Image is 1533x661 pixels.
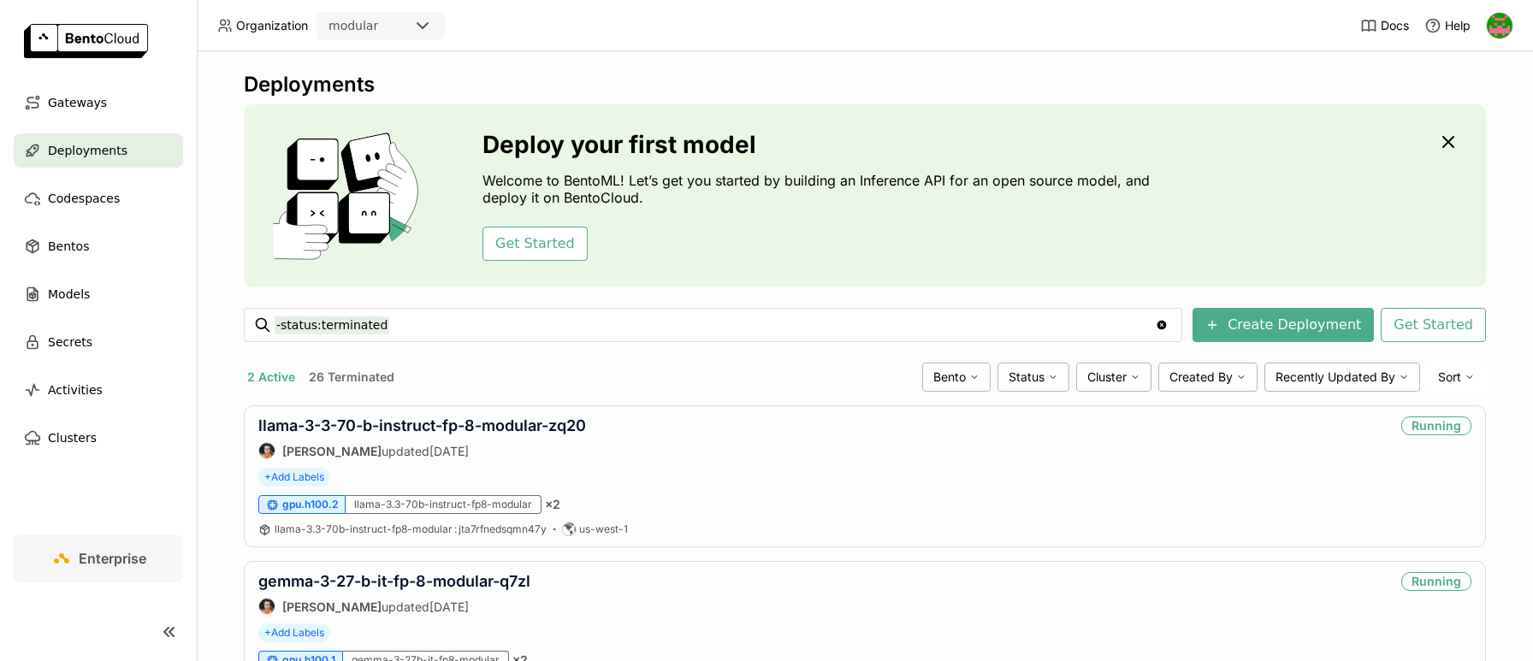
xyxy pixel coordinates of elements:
[1360,17,1409,34] a: Docs
[1076,363,1151,392] div: Cluster
[922,363,991,392] div: Bento
[1158,363,1258,392] div: Created By
[429,599,469,614] span: [DATE]
[275,522,547,535] span: llama-3.3-70b-instruct-fp8-modular jta7rfnedsqmn47y
[275,522,547,536] a: llama-3.3-70b-instruct-fp8-modular:jta7rfnedsqmn47y
[258,468,330,487] span: +Add Labels
[14,373,183,407] a: Activities
[79,550,146,567] span: Enterprise
[48,140,127,161] span: Deployments
[380,18,382,35] input: Selected modular.
[14,325,183,359] a: Secrets
[1438,369,1461,385] span: Sort
[14,534,183,582] a: Enterprise
[258,416,586,434] a: llama-3-3-70-b-instruct-fp-8-modular-zq20
[244,366,299,388] button: 2 Active
[14,229,183,263] a: Bentos
[14,86,183,120] a: Gateways
[305,366,398,388] button: 26 Terminated
[14,277,183,311] a: Models
[258,442,586,459] div: updated
[1381,18,1409,33] span: Docs
[454,522,457,535] span: :
[48,92,107,113] span: Gateways
[282,498,338,511] span: gpu.h100.2
[1381,308,1486,342] button: Get Started
[258,598,530,615] div: updated
[14,181,183,215] a: Codespaces
[282,599,382,614] strong: [PERSON_NAME]
[275,311,1155,339] input: Search
[346,495,542,514] div: llama-3.3-70b-instruct-fp8-modular
[1276,369,1395,385] span: Recently Updated By
[258,623,330,642] span: +Add Labels
[282,444,382,458] strong: [PERSON_NAME]
[429,444,469,458] span: [DATE]
[1427,363,1486,392] div: Sort
[545,497,560,512] span: × 2
[48,428,97,448] span: Clusters
[482,227,588,261] button: Get Started
[579,522,628,536] span: us-west-1
[1155,318,1169,332] svg: Clear value
[1401,572,1471,591] div: Running
[1401,416,1471,435] div: Running
[236,18,308,33] span: Organization
[1169,369,1233,385] span: Created By
[14,133,183,168] a: Deployments
[259,599,275,614] img: Sean Sheng
[257,132,441,260] img: cover onboarding
[1445,18,1471,33] span: Help
[258,572,530,590] a: gemma-3-27-b-it-fp-8-modular-q7zl
[482,172,1158,206] p: Welcome to BentoML! Let’s get you started by building an Inference API for an open source model, ...
[1264,363,1420,392] div: Recently Updated By
[1009,369,1045,385] span: Status
[14,421,183,455] a: Clusters
[1087,369,1127,385] span: Cluster
[259,443,275,458] img: Sean Sheng
[24,24,148,58] img: logo
[328,17,378,34] div: modular
[48,380,103,400] span: Activities
[933,369,966,385] span: Bento
[48,236,89,257] span: Bentos
[48,284,90,304] span: Models
[48,332,92,352] span: Secrets
[997,363,1069,392] div: Status
[482,131,1158,158] h3: Deploy your first model
[244,72,1486,97] div: Deployments
[1193,308,1374,342] button: Create Deployment
[1487,13,1512,38] img: Eve Weinberg
[48,188,120,209] span: Codespaces
[1424,17,1471,34] div: Help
